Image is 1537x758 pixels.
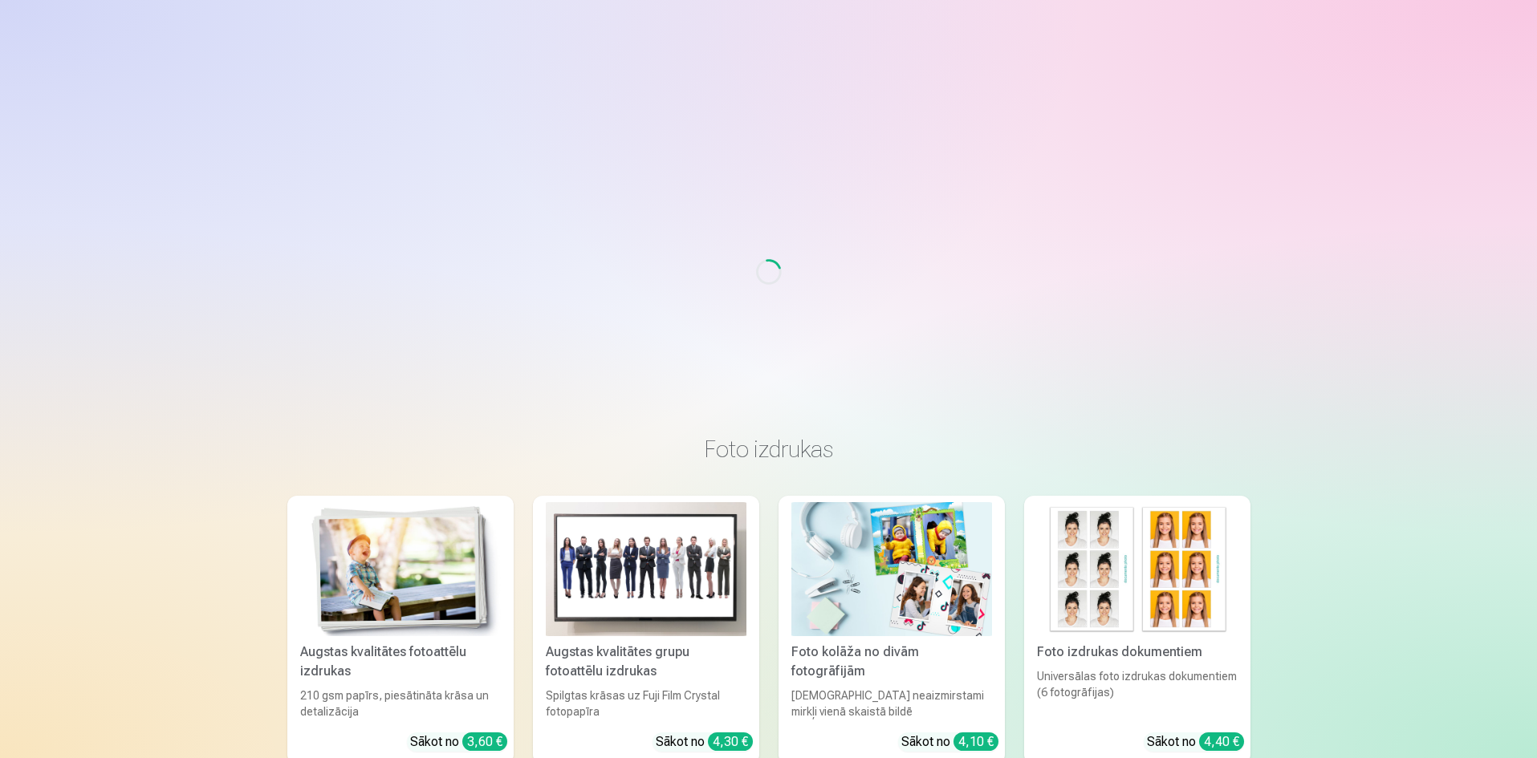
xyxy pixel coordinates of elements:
[656,732,753,752] div: Sākot no
[1199,732,1244,751] div: 4,40 €
[785,642,998,681] div: Foto kolāža no divām fotogrāfijām
[300,435,1238,464] h3: Foto izdrukas
[410,732,507,752] div: Sākot no
[1031,642,1244,662] div: Foto izdrukas dokumentiem
[901,732,998,752] div: Sākot no
[539,642,753,681] div: Augstas kvalitātes grupu fotoattēlu izdrukas
[791,502,992,636] img: Foto kolāža no divām fotogrāfijām
[462,732,507,751] div: 3,60 €
[708,732,753,751] div: 4,30 €
[785,687,998,719] div: [DEMOGRAPHIC_DATA] neaizmirstami mirkļi vienā skaistā bildē
[1031,668,1244,719] div: Universālas foto izdrukas dokumentiem (6 fotogrāfijas)
[539,687,753,719] div: Spilgtas krāsas uz Fuji Film Crystal fotopapīra
[300,502,501,636] img: Augstas kvalitātes fotoattēlu izdrukas
[294,642,507,681] div: Augstas kvalitātes fotoattēlu izdrukas
[1147,732,1244,752] div: Sākot no
[294,687,507,719] div: 210 gsm papīrs, piesātināta krāsa un detalizācija
[546,502,746,636] img: Augstas kvalitātes grupu fotoattēlu izdrukas
[1037,502,1238,636] img: Foto izdrukas dokumentiem
[954,732,998,751] div: 4,10 €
